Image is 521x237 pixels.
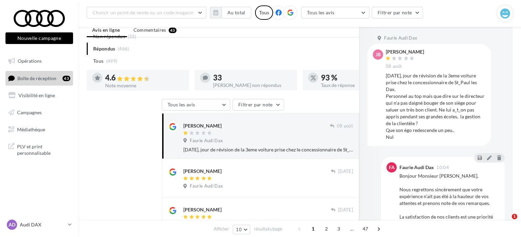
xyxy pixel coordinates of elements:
[301,7,369,18] button: Tous les avis
[168,102,195,107] span: Tous les avis
[321,83,399,88] div: Taux de réponse
[389,164,395,171] span: FA
[213,74,292,82] div: 33
[210,7,251,18] button: Au total
[87,7,206,18] button: Choisir un point de vente ou un code magasin
[386,49,424,54] div: [PERSON_NAME]
[93,58,103,64] span: Tous
[4,122,74,137] a: Médiathèque
[321,74,399,82] div: 93 %
[376,51,381,58] span: JB
[190,138,223,144] span: Faurie Audi Dax
[5,32,73,44] button: Nouvelle campagne
[183,122,222,129] div: [PERSON_NAME]
[105,83,184,88] div: Note moyenne
[183,168,222,175] div: [PERSON_NAME]
[5,218,73,231] a: AD Audi DAX
[386,72,485,140] div: [DATE], jour de révision de la 3eme voiture prise chez le concessionnaire de St_Paul les Dax. Per...
[308,223,319,234] span: 1
[105,74,184,82] div: 4.6
[17,75,56,81] span: Boîte de réception
[222,7,251,18] button: Au total
[128,34,136,39] span: (33)
[4,88,74,103] a: Visibilité en ligne
[213,83,292,88] div: [PERSON_NAME] non répondus
[183,146,353,153] div: [DATE], jour de révision de la 3eme voiture prise chez le concessionnaire de St_Paul les Dax. Per...
[17,109,42,115] span: Campagnes
[4,54,74,68] a: Opérations
[338,207,353,213] span: [DATE]
[214,226,229,232] span: Afficher
[18,92,55,98] span: Visibilité en ligne
[321,223,332,234] span: 2
[20,221,65,228] p: Audi DAX
[307,10,335,15] span: Tous les avis
[399,165,434,170] div: Faurie Audi Dax
[338,168,353,175] span: [DATE]
[17,142,70,157] span: PLV et print personnalisable
[333,223,344,234] span: 3
[233,225,250,234] button: 10
[62,76,70,81] div: 43
[255,5,273,20] div: Tous
[93,10,194,15] span: Choisir un point de vente ou un code magasin
[254,226,282,232] span: résultats/page
[162,99,230,110] button: Tous les avis
[498,214,514,230] iframe: Intercom live chat
[93,33,125,40] span: Non répondus
[9,221,15,228] span: AD
[17,126,45,132] span: Médiathèque
[360,223,371,234] span: 47
[106,58,118,64] span: (499)
[386,63,402,70] span: 08 août
[4,105,74,120] a: Campagnes
[337,123,353,129] span: 08 août
[4,71,74,86] a: Boîte de réception43
[512,214,517,219] span: 1
[436,165,449,170] span: 10:04
[372,7,423,18] button: Filtrer par note
[384,35,417,41] span: Faurie Audi Dax
[169,28,177,33] div: 43
[18,58,42,64] span: Opérations
[4,139,74,159] a: PLV et print personnalisable
[190,183,223,189] span: Faurie Audi Dax
[183,206,222,213] div: [PERSON_NAME]
[236,227,242,232] span: 10
[233,99,284,110] button: Filtrer par note
[347,223,357,234] span: ...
